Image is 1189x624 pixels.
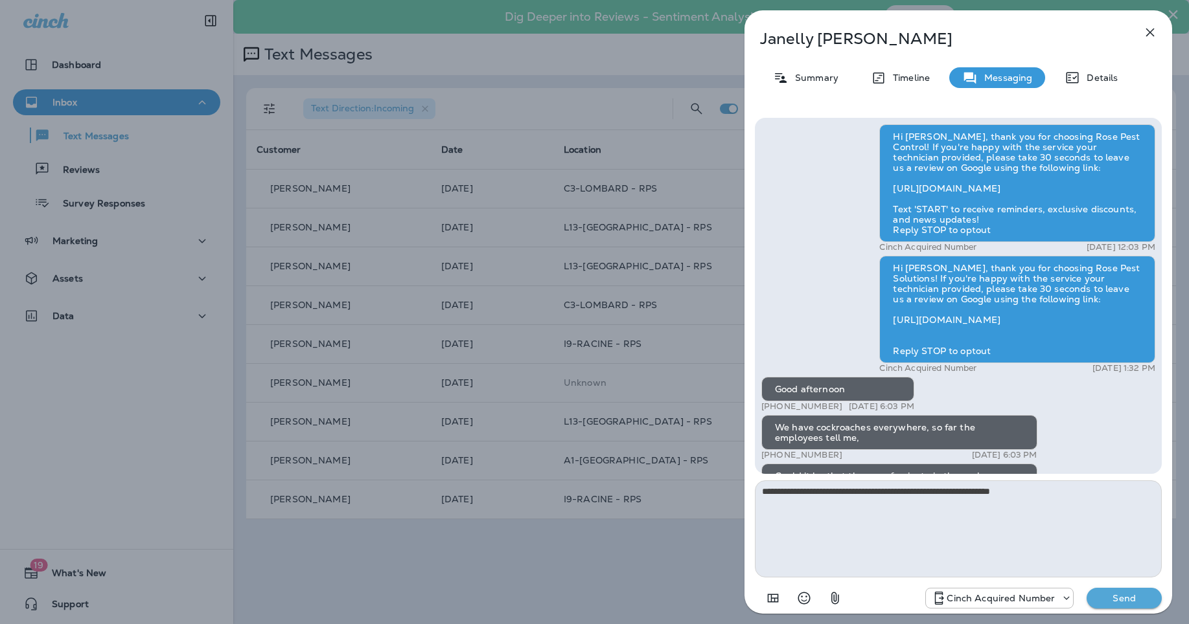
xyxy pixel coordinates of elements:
div: We have cockroaches everywhere, so far the employees tell me, [761,415,1037,450]
p: Cinch Acquired Number [879,242,976,252]
p: [DATE] 1:32 PM [1092,363,1155,373]
p: [DATE] 6:03 PM [849,401,914,412]
div: Hi [PERSON_NAME], thank you for choosing Rose Pest Control! If you're happy with the service your... [879,124,1155,242]
p: Messaging [978,72,1032,83]
p: Cinch Acquired Number [879,363,976,373]
p: Summary [789,72,838,83]
p: [PHONE_NUMBER] [761,450,842,460]
div: +1 (224) 344-8646 [926,590,1073,606]
button: Send [1087,588,1162,608]
button: Add in a premade template [760,585,786,611]
div: Could it be that they can fumigate in these places where they say they have seen them leave? [761,463,1037,498]
div: Good afternoon [761,377,914,401]
p: Details [1080,72,1118,83]
p: [DATE] 6:03 PM [972,450,1037,460]
p: Janelly [PERSON_NAME] [760,30,1114,48]
p: Send [1097,592,1151,604]
button: Select an emoji [791,585,817,611]
div: Hi [PERSON_NAME], thank you for choosing Rose Pest Solutions! If you're happy with the service yo... [879,256,1155,363]
p: Timeline [886,72,930,83]
p: [PHONE_NUMBER] [761,401,842,412]
p: Cinch Acquired Number [947,593,1055,603]
p: [DATE] 12:03 PM [1087,242,1155,252]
